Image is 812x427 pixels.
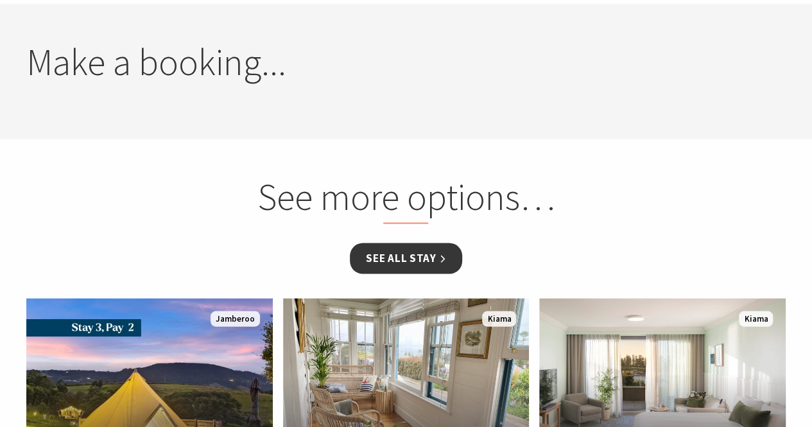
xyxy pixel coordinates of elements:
span: Kiama [482,311,516,327]
h2: See more options… [161,174,651,224]
span: Kiama [739,311,773,327]
h2: Make a booking... [26,39,786,84]
a: See all Stay [350,243,462,273]
span: Jamberoo [211,311,260,327]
